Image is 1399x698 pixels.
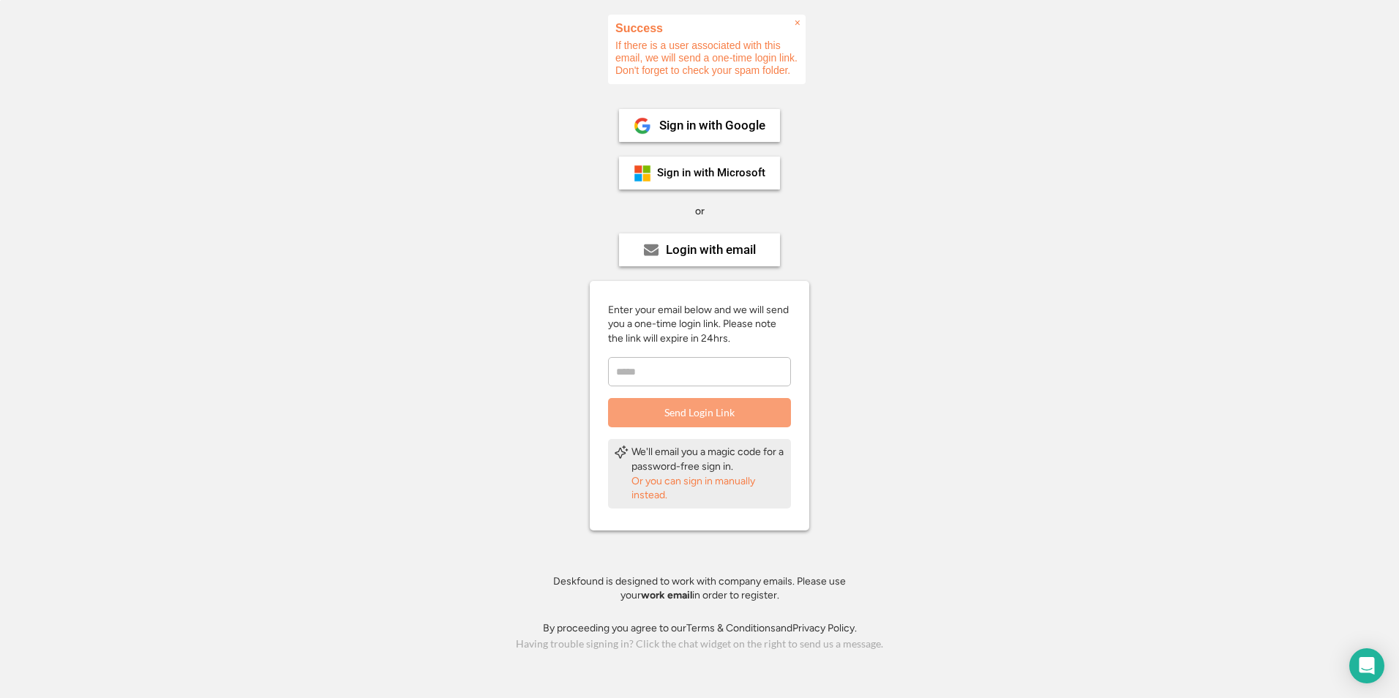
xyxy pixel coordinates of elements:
div: We'll email you a magic code for a password-free sign in. [631,445,785,473]
div: Open Intercom Messenger [1349,648,1384,683]
span: × [795,17,800,29]
h2: Success [615,22,798,34]
div: or [695,204,705,219]
div: Enter your email below and we will send you a one-time login link. Please note the link will expi... [608,303,791,346]
img: ms-symbollockup_mssymbol_19.png [634,165,651,182]
div: Sign in with Microsoft [657,168,765,179]
a: Terms & Conditions [686,622,776,634]
div: By proceeding you agree to our and [543,621,857,636]
strong: work email [641,589,692,601]
div: Deskfound is designed to work with company emails. Please use your in order to register. [535,574,864,603]
div: Sign in with Google [659,119,765,132]
div: Or you can sign in manually instead. [631,474,785,503]
img: 1024px-Google__G__Logo.svg.png [634,117,651,135]
div: If there is a user associated with this email, we will send a one-time login link. Don't forget t... [608,15,806,84]
button: Send Login Link [608,398,791,427]
div: Login with email [666,244,756,256]
a: Privacy Policy. [792,622,857,634]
